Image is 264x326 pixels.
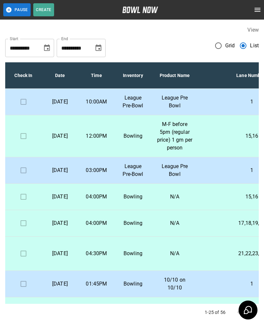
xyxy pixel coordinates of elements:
[225,42,235,50] span: Grid
[156,250,193,257] p: N/A
[47,219,73,227] p: [DATE]
[120,94,146,110] p: League Pre-Bowl
[156,219,193,227] p: N/A
[250,42,259,50] span: List
[47,98,73,106] p: [DATE]
[92,41,105,54] button: Choose date, selected date is Nov 7, 2025
[83,280,110,288] p: 01:45PM
[120,193,146,201] p: Bowling
[120,132,146,140] p: Bowling
[156,120,193,152] p: M-F before 5pm (regular price) 1 gm per person
[47,280,73,288] p: [DATE]
[83,132,110,140] p: 12:00PM
[156,276,193,292] p: 10/10 on 10/10
[5,62,42,89] th: Check In
[251,3,264,16] button: open drawer
[120,280,146,288] p: Bowling
[33,3,54,16] button: Create
[156,94,193,110] p: League Pre Bowl
[83,98,110,106] p: 10:00AM
[247,27,259,33] label: View
[83,193,110,201] p: 04:00PM
[122,7,158,13] img: logo
[83,250,110,257] p: 04:30PM
[78,62,115,89] th: Time
[120,163,146,178] p: League Pre-Bowl
[83,166,110,174] p: 03:00PM
[156,193,193,201] p: N/A
[83,219,110,227] p: 04:00PM
[151,62,198,89] th: Product Name
[115,62,151,89] th: Inventory
[120,250,146,257] p: Bowling
[47,132,73,140] p: [DATE]
[40,41,53,54] button: Choose date, selected date is Oct 8, 2025
[47,193,73,201] p: [DATE]
[47,166,73,174] p: [DATE]
[156,163,193,178] p: League Pre Bowl
[47,250,73,257] p: [DATE]
[3,3,31,16] button: Pause
[42,62,78,89] th: Date
[205,309,226,316] p: 1-25 of 56
[120,219,146,227] p: Bowling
